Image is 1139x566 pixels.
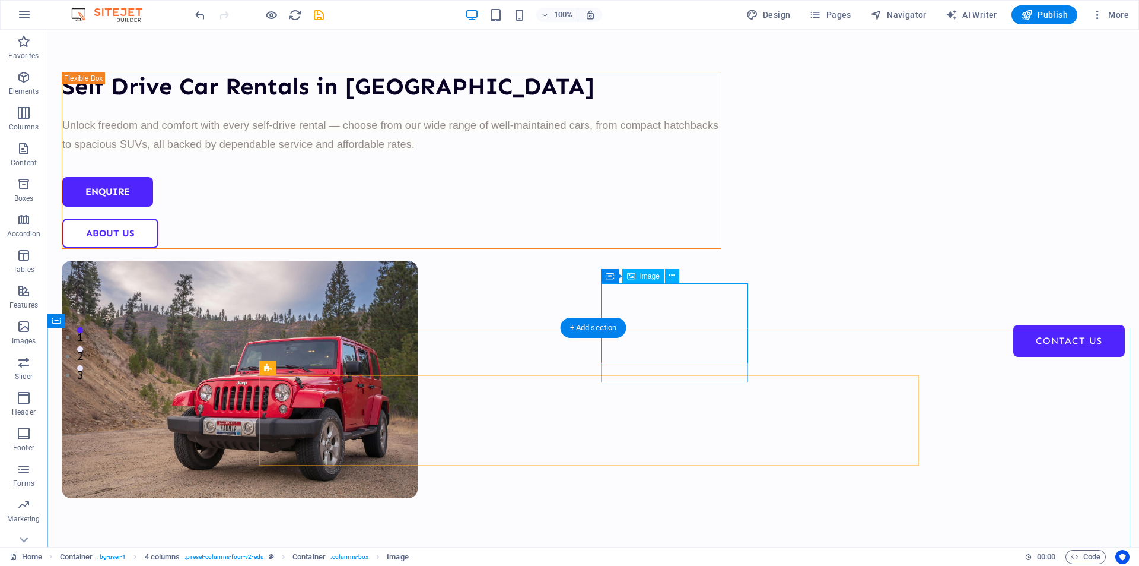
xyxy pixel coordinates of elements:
p: Marketing [7,514,40,524]
button: 100% [536,8,578,22]
span: Image [640,273,660,280]
span: More [1092,9,1129,21]
p: Tables [13,265,34,274]
p: Elements [9,87,39,96]
img: Editor Logo [68,8,157,22]
button: Navigator [866,5,931,24]
p: Boxes [14,194,34,203]
span: . columns-box [330,550,368,564]
i: On resize automatically adjust zoom level to fit chosen device. [585,10,596,20]
span: Click to select. Double-click to edit [145,550,180,564]
button: Usercentrics [1115,550,1130,564]
a: Click to cancel selection. Double-click to open Pages [9,550,42,564]
button: Publish [1011,5,1077,24]
span: . bg-user-1 [97,550,126,564]
p: Content [11,158,37,167]
span: . preset-columns-four-v2-edu [184,550,264,564]
h6: Session time [1025,550,1056,564]
button: reload [288,8,302,22]
p: Header [12,407,36,417]
button: save [311,8,326,22]
p: Accordion [7,229,40,239]
span: Pages [809,9,851,21]
p: Forms [13,479,34,488]
span: 00 00 [1037,550,1055,564]
p: Images [12,336,36,346]
i: Reload page [288,8,302,22]
p: Favorites [8,51,39,61]
p: Features [9,301,38,310]
div: + Add section [561,318,626,338]
nav: breadcrumb [60,550,409,564]
h6: 100% [554,8,573,22]
span: Click to select. Double-click to edit [387,550,408,564]
span: Navigator [870,9,927,21]
button: Code [1065,550,1106,564]
div: Design (Ctrl+Alt+Y) [742,5,796,24]
span: Publish [1021,9,1068,21]
button: Design [742,5,796,24]
button: undo [193,8,207,22]
span: Code [1071,550,1100,564]
span: Design [746,9,791,21]
button: Click here to leave preview mode and continue editing [264,8,278,22]
p: Slider [15,372,33,381]
span: Click to select. Double-click to edit [60,550,93,564]
span: AI Writer [946,9,997,21]
p: Columns [9,122,39,132]
i: Save (Ctrl+S) [312,8,326,22]
button: AI Writer [941,5,1002,24]
button: More [1087,5,1134,24]
p: Footer [13,443,34,453]
i: This element is a customizable preset [269,554,274,560]
i: Undo: Change image (Ctrl+Z) [193,8,207,22]
span: : [1045,552,1047,561]
span: Click to select. Double-click to edit [292,550,326,564]
button: Pages [804,5,855,24]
